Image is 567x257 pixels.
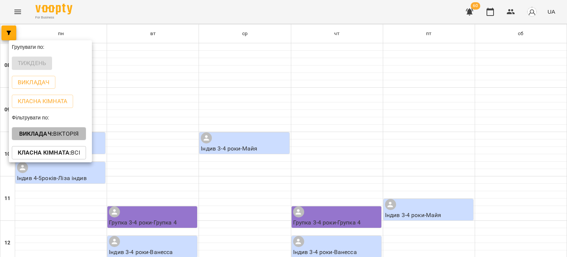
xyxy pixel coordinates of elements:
b: Викладач : [19,130,53,137]
div: Групувати по: [9,40,92,54]
p: Всі [18,148,80,157]
div: Фільтрувати по: [9,111,92,124]
button: Викладач [12,76,55,89]
p: Класна кімната [18,97,67,106]
button: Викладач:Вікторія [12,127,86,141]
p: Вікторія [19,129,79,138]
p: Викладач [18,78,49,87]
button: Класна кімната:Всі [12,146,86,159]
b: Класна кімната : [18,149,71,156]
button: Класна кімната [12,95,73,108]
